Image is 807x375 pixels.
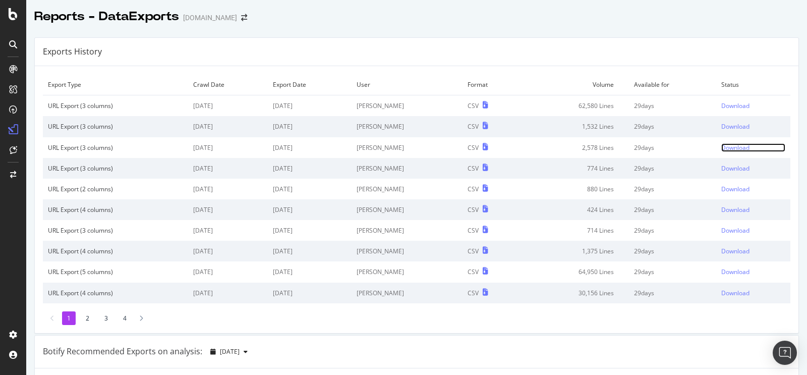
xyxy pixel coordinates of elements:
td: 774 Lines [522,158,628,179]
td: [DATE] [268,137,352,158]
td: Export Date [268,74,352,95]
div: URL Export (4 columns) [48,247,183,255]
td: 62,580 Lines [522,95,628,117]
div: Download [721,164,750,173]
td: [DATE] [268,179,352,199]
div: URL Export (4 columns) [48,205,183,214]
div: Reports - DataExports [34,8,179,25]
div: Download [721,267,750,276]
td: [DATE] [188,283,268,303]
div: Download [721,143,750,152]
div: URL Export (4 columns) [48,289,183,297]
td: Crawl Date [188,74,268,95]
td: [DATE] [268,199,352,220]
td: [PERSON_NAME] [352,241,463,261]
td: [DATE] [188,116,268,137]
a: Download [721,185,785,193]
td: 29 days [629,220,717,241]
td: [DATE] [268,95,352,117]
td: 424 Lines [522,199,628,220]
div: Download [721,185,750,193]
span: 2025 Jun. 24th [220,347,240,356]
td: [DATE] [188,95,268,117]
div: CSV [468,289,479,297]
a: Download [721,122,785,131]
div: [DOMAIN_NAME] [183,13,237,23]
td: [DATE] [268,220,352,241]
td: [PERSON_NAME] [352,261,463,282]
td: 714 Lines [522,220,628,241]
td: 29 days [629,241,717,261]
div: Download [721,205,750,214]
div: URL Export (3 columns) [48,164,183,173]
td: [DATE] [188,199,268,220]
td: [PERSON_NAME] [352,179,463,199]
a: Download [721,164,785,173]
td: 30,156 Lines [522,283,628,303]
div: CSV [468,164,479,173]
a: Download [721,267,785,276]
td: [DATE] [188,158,268,179]
td: 1,375 Lines [522,241,628,261]
a: Download [721,143,785,152]
div: CSV [468,247,479,255]
div: arrow-right-arrow-left [241,14,247,21]
a: Download [721,205,785,214]
div: Download [721,289,750,297]
button: [DATE] [206,344,252,360]
td: 29 days [629,158,717,179]
div: CSV [468,122,479,131]
div: URL Export (3 columns) [48,101,183,110]
td: Volume [522,74,628,95]
td: 29 days [629,261,717,282]
div: Download [721,122,750,131]
td: Export Type [43,74,188,95]
div: CSV [468,101,479,110]
div: Botify Recommended Exports on analysis: [43,346,202,357]
a: Download [721,289,785,297]
td: [DATE] [188,179,268,199]
td: 29 days [629,199,717,220]
a: Download [721,101,785,110]
td: 29 days [629,283,717,303]
td: 29 days [629,116,717,137]
td: Format [463,74,522,95]
a: Download [721,247,785,255]
div: Download [721,101,750,110]
td: [DATE] [268,241,352,261]
div: CSV [468,185,479,193]
td: [DATE] [188,241,268,261]
td: [PERSON_NAME] [352,158,463,179]
td: [PERSON_NAME] [352,137,463,158]
li: 3 [99,311,113,325]
div: URL Export (3 columns) [48,226,183,235]
div: URL Export (2 columns) [48,185,183,193]
td: [PERSON_NAME] [352,199,463,220]
li: 1 [62,311,76,325]
td: [DATE] [268,158,352,179]
td: 880 Lines [522,179,628,199]
td: [DATE] [188,220,268,241]
div: URL Export (5 columns) [48,267,183,276]
a: Download [721,226,785,235]
td: 29 days [629,137,717,158]
div: Open Intercom Messenger [773,341,797,365]
div: CSV [468,267,479,276]
td: [DATE] [268,283,352,303]
td: [DATE] [188,261,268,282]
td: [DATE] [188,137,268,158]
li: 2 [81,311,94,325]
td: User [352,74,463,95]
td: 29 days [629,179,717,199]
td: [PERSON_NAME] [352,95,463,117]
li: 4 [118,311,132,325]
div: URL Export (3 columns) [48,143,183,152]
td: 2,578 Lines [522,137,628,158]
td: [PERSON_NAME] [352,220,463,241]
div: Download [721,226,750,235]
td: Available for [629,74,717,95]
td: 1,532 Lines [522,116,628,137]
td: [PERSON_NAME] [352,283,463,303]
td: [PERSON_NAME] [352,116,463,137]
td: [DATE] [268,116,352,137]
